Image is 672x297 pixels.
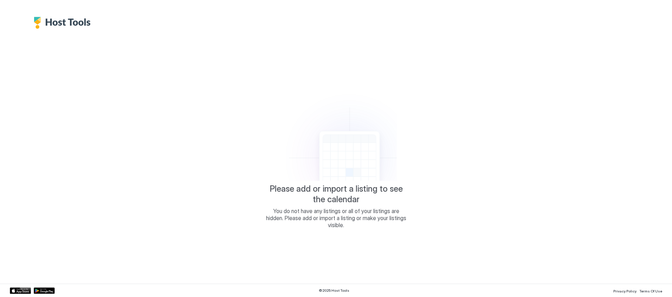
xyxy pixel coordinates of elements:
[10,288,31,294] a: App Store
[266,184,406,205] span: Please add or import a listing to see the calendar
[639,287,662,294] a: Terms Of Use
[613,289,637,293] span: Privacy Policy
[319,288,349,293] span: © 2025 Host Tools
[34,17,94,29] div: Host Tools Logo
[639,289,662,293] span: Terms Of Use
[266,207,406,229] span: You do not have any listings or all of your listings are hidden. Please add or import a listing o...
[34,288,55,294] a: Google Play Store
[613,287,637,294] a: Privacy Policy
